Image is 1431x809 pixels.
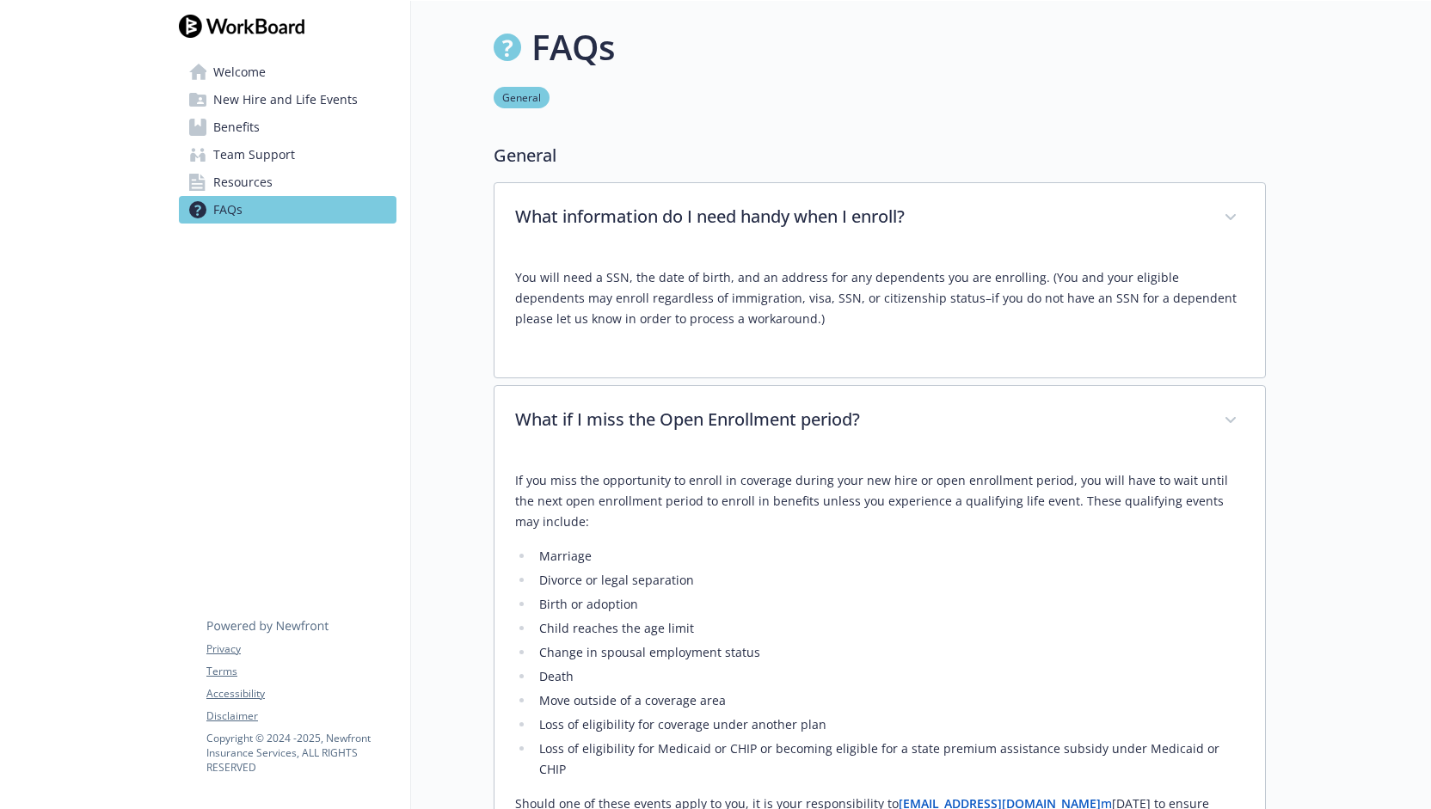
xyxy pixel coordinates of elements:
div: What if I miss the Open Enrollment period? [494,386,1265,457]
span: New Hire and Life Events [213,86,358,113]
li: Loss of eligibility for coverage under another plan [534,714,1244,735]
div: What information do I need handy when I enroll? [494,254,1265,377]
a: Accessibility [206,686,396,702]
span: Benefits [213,113,260,141]
p: You will need a SSN, the date of birth, and an address for any dependents you are enrolling. (You... [515,267,1244,329]
li: Loss of eligibility for Medicaid or CHIP or becoming eligible for a state premium assistance subs... [534,739,1244,780]
p: What if I miss the Open Enrollment period? [515,407,1203,432]
a: Welcome [179,58,396,86]
span: Resources [213,169,273,196]
a: Team Support [179,141,396,169]
span: Team Support [213,141,295,169]
li: Birth or adoption [534,594,1244,615]
div: What information do I need handy when I enroll? [494,183,1265,254]
span: Welcome [213,58,266,86]
p: Copyright © 2024 - 2025 , Newfront Insurance Services, ALL RIGHTS RESERVED [206,731,396,775]
li: Move outside of a coverage area [534,690,1244,711]
a: Resources [179,169,396,196]
p: General [494,143,1266,169]
p: What information do I need handy when I enroll? [515,204,1203,230]
li: Change in spousal employment status [534,642,1244,663]
a: Privacy [206,641,396,657]
li: Divorce or legal separation [534,570,1244,591]
li: Child reaches the age limit [534,618,1244,639]
h1: FAQs [531,21,615,73]
p: If you miss the opportunity to enroll in coverage during your new hire or open enrollment period,... [515,470,1244,532]
a: General [494,89,550,105]
a: Benefits [179,113,396,141]
li: Marriage [534,546,1244,567]
li: Death [534,666,1244,687]
a: Disclaimer [206,708,396,724]
a: FAQs [179,196,396,224]
a: New Hire and Life Events [179,86,396,113]
span: FAQs [213,196,243,224]
a: Terms [206,664,396,679]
